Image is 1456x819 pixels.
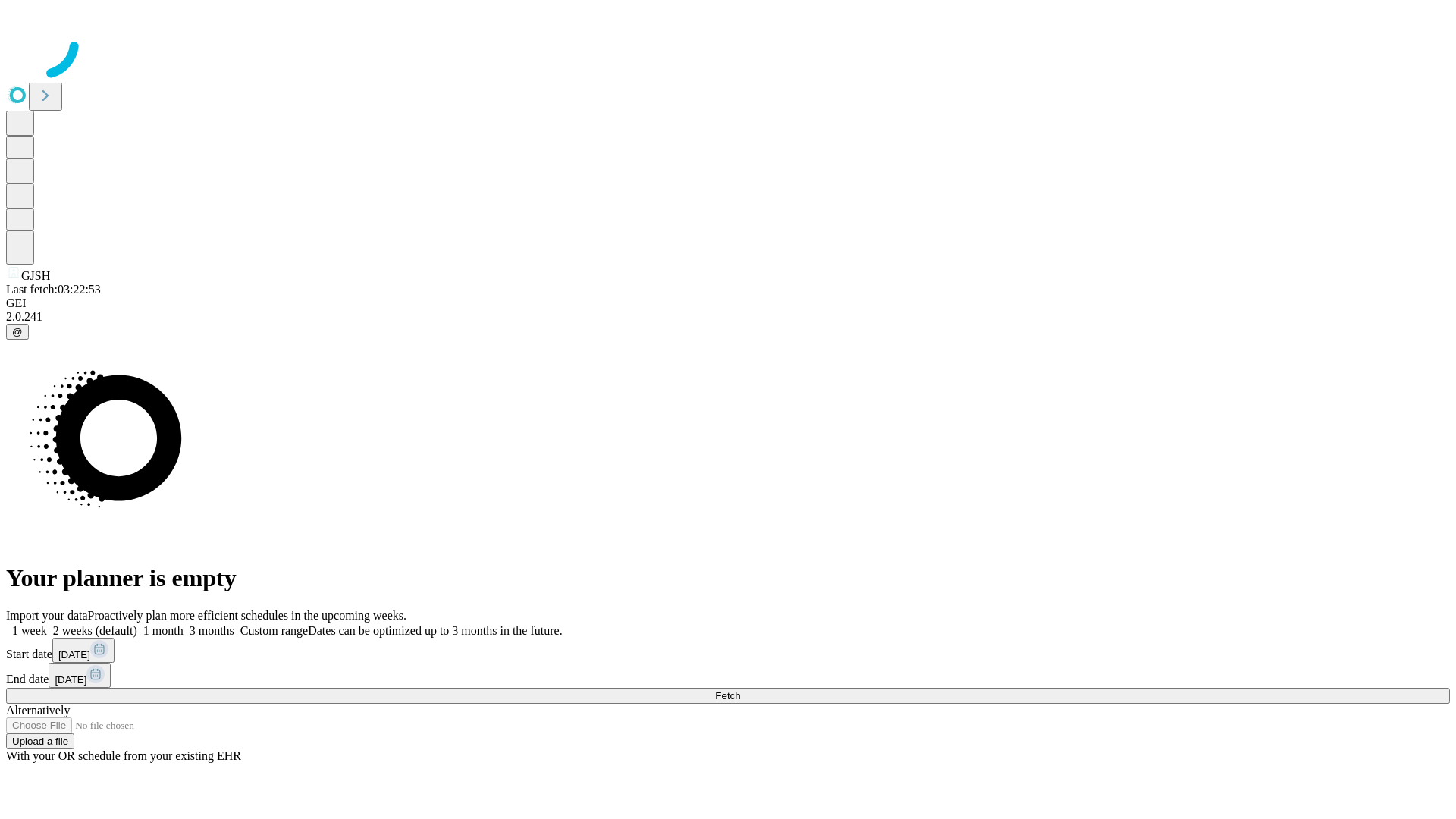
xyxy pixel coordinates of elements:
[6,638,1450,663] div: Start date
[6,564,1450,592] h1: Your planner is empty
[143,624,184,637] span: 1 month
[6,297,1450,310] div: GEI
[190,624,234,637] span: 3 months
[12,326,23,337] span: @
[21,269,50,282] span: GJSH
[88,609,406,622] span: Proactively plan more efficient schedules in the upcoming weeks.
[55,674,86,686] span: [DATE]
[6,733,74,749] button: Upload a file
[6,749,241,762] span: With your OR schedule from your existing EHR
[240,624,308,637] span: Custom range
[6,609,88,622] span: Import your data
[12,624,47,637] span: 1 week
[6,283,101,296] span: Last fetch: 03:22:53
[49,663,111,688] button: [DATE]
[6,704,70,717] span: Alternatively
[6,688,1450,704] button: Fetch
[6,310,1450,324] div: 2.0.241
[6,324,29,340] button: @
[53,624,137,637] span: 2 weeks (default)
[52,638,115,663] button: [DATE]
[58,649,90,661] span: [DATE]
[6,663,1450,688] div: End date
[308,624,562,637] span: Dates can be optimized up to 3 months in the future.
[715,690,740,701] span: Fetch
